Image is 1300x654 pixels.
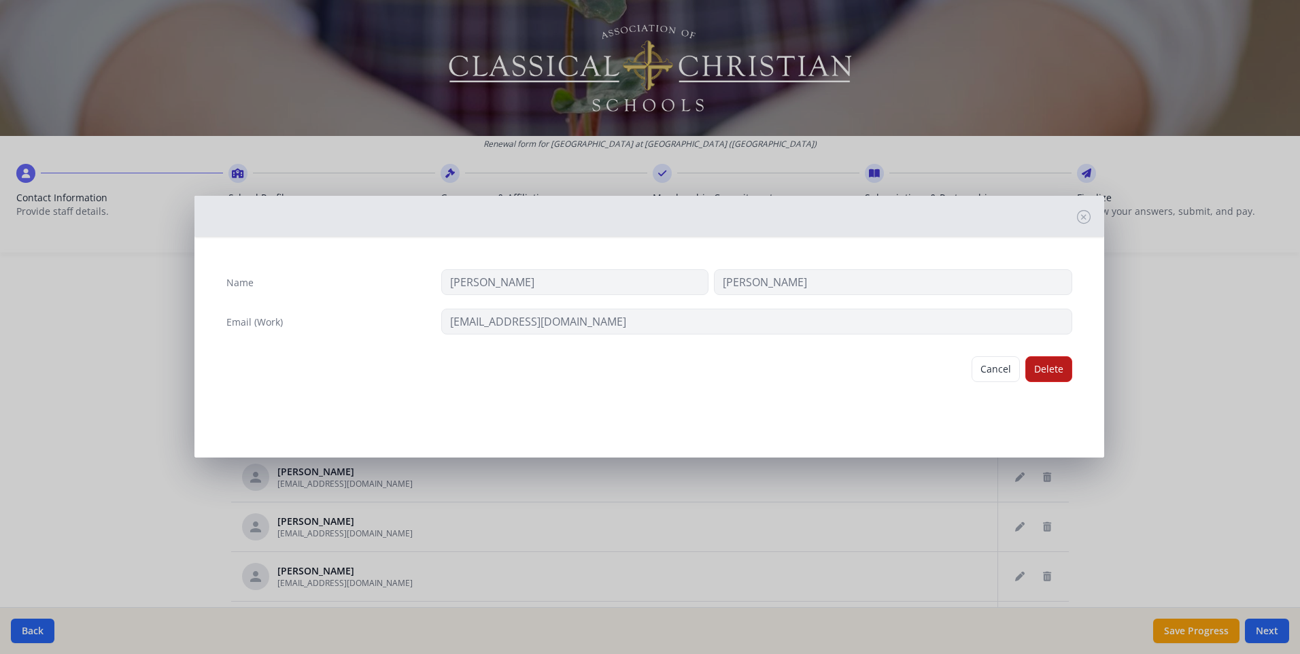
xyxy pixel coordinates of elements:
[441,269,708,295] input: First Name
[1025,356,1072,382] button: Delete
[226,315,283,329] label: Email (Work)
[714,269,1072,295] input: Last Name
[441,309,1072,334] input: contact@site.com
[972,356,1020,382] button: Cancel
[226,276,254,290] label: Name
